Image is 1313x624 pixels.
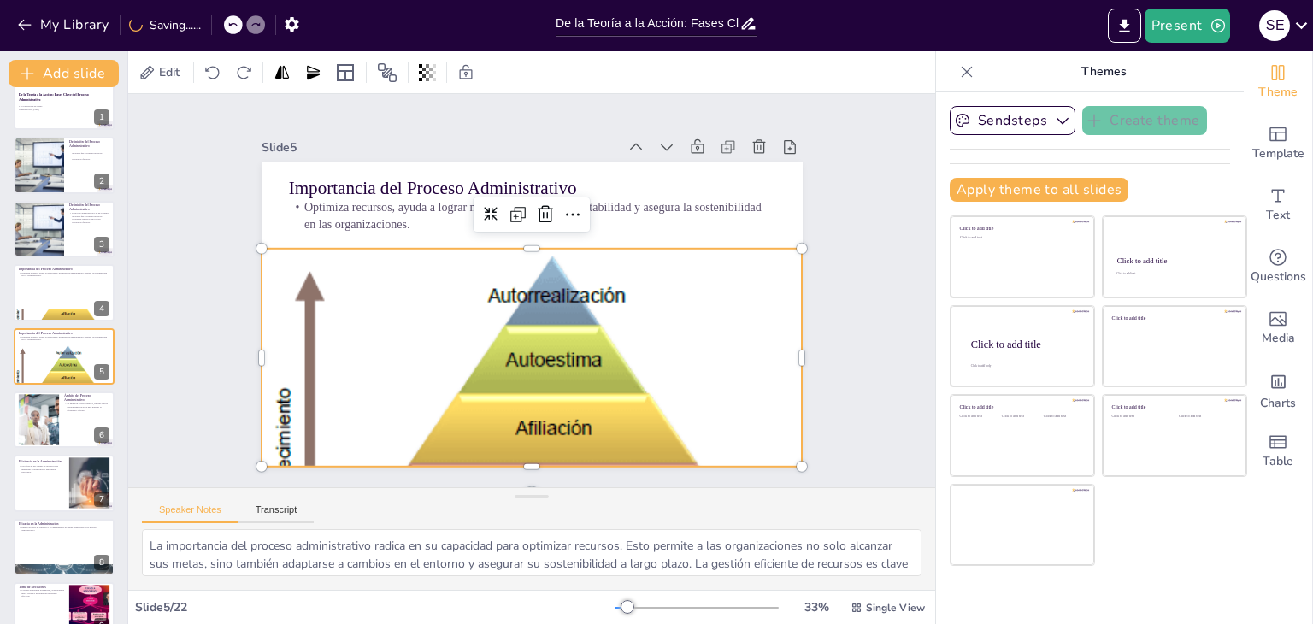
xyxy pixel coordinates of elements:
[14,519,115,575] div: 8
[19,588,64,598] p: Consiste en analizar alternativas, seleccionar la mejor opción e implementar decisiones efectivas.
[69,138,109,148] p: Definición del Proceso Administrativo
[1244,174,1312,236] div: Add text boxes
[69,203,109,212] p: Definición del Proceso Administrativo
[94,109,109,125] div: 1
[1112,415,1166,419] div: Click to add text
[142,529,921,576] textarea: La importancia del proceso administrativo radica en su capacidad para optimizar recursos. Esto pe...
[14,328,115,385] div: 5
[980,51,1227,92] p: Themes
[19,271,109,277] p: Optimiza recursos, ayuda a lograr metas, promueve la adaptabilidad y asegura la sostenibilidad en...
[1262,329,1295,348] span: Media
[1082,106,1207,135] button: Create theme
[14,137,115,193] div: 2
[1244,236,1312,297] div: Get real-time input from your audience
[1244,421,1312,482] div: Add a table
[1002,415,1040,419] div: Click to add text
[299,150,786,227] p: Importancia del Proceso Administrativo
[1266,206,1290,225] span: Text
[19,330,109,335] p: Importancia del Proceso Administrativo
[1244,297,1312,359] div: Add images, graphics, shapes or video
[69,148,109,161] p: El proceso administrativo es un conjunto de etapas que coordinan recursos y establecen objetivos ...
[866,601,925,615] span: Single View
[971,364,1079,368] div: Click to add body
[971,338,1080,350] div: Click to add title
[1145,9,1230,43] button: Present
[960,236,1082,240] div: Click to add text
[19,267,109,272] p: Importancia del Proceso Administrativo
[1263,452,1293,471] span: Table
[1112,404,1234,410] div: Click to add title
[135,599,615,615] div: Slide 5 / 22
[1251,268,1306,286] span: Questions
[14,74,115,130] div: 1
[1259,10,1290,41] div: S E
[1260,394,1296,413] span: Charts
[19,93,89,102] strong: De la Teoría a la Acción: Fases Clave del Proceso Administrativo
[14,391,115,448] div: 6
[1258,83,1298,102] span: Theme
[19,521,109,526] p: Eficacia en la Administración
[14,455,115,511] div: 7
[19,526,109,532] p: Implica el logro de objetivos y el cumplimiento de metas establecidas en el proceso administrativo.
[19,108,109,111] p: Generated with [URL]
[960,415,998,419] div: Click to add text
[1259,9,1290,43] button: S E
[64,393,109,403] p: Ámbito del Proceso Administrativo
[94,237,109,252] div: 3
[1179,415,1233,419] div: Click to add text
[19,585,64,590] p: Toma de Decisiones
[1244,113,1312,174] div: Add ready made slides
[14,264,115,321] div: 4
[19,465,64,474] p: Se refiere al uso óptimo de recursos para minimizar el desperdicio y maximizar resultados.
[9,60,119,87] button: Add slide
[13,11,116,38] button: My Library
[950,178,1128,202] button: Apply theme to all slides
[950,106,1075,135] button: Sendsteps
[19,459,64,464] p: Eficiencia en la Administración
[1108,9,1141,43] button: Export to PowerPoint
[1044,415,1082,419] div: Click to add text
[377,62,397,83] span: Position
[94,364,109,380] div: 5
[277,111,633,165] div: Slide 5
[1244,359,1312,421] div: Add charts and graphs
[94,492,109,507] div: 7
[94,427,109,443] div: 6
[64,403,109,412] p: Se aplica en el sector público, privado y en la gestión organizacional para mejorar la eficiencia...
[14,201,115,257] div: 3
[960,404,1082,410] div: Click to add title
[556,11,739,36] input: Insert title
[94,174,109,189] div: 2
[960,226,1082,232] div: Click to add title
[332,59,359,86] div: Layout
[796,599,837,615] div: 33 %
[1117,256,1231,265] div: Click to add title
[142,504,238,523] button: Speaker Notes
[94,555,109,570] div: 8
[129,17,201,33] div: Saving......
[1244,51,1312,113] div: Change the overall theme
[19,334,109,340] p: Optimiza recursos, ayuda a lograr metas, promueve la adaptabilidad y asegura la sostenibilidad en...
[1112,315,1234,321] div: Click to add title
[156,64,183,80] span: Edit
[94,301,109,316] div: 4
[1252,144,1304,163] span: Template
[69,211,109,224] p: El proceso administrativo es un conjunto de etapas que coordinan recursos y establecen objetivos ...
[19,102,109,108] p: Exploraremos las etapas del proceso administrativo y su importancia en la optimización de recurso...
[238,504,315,523] button: Transcript
[1116,273,1230,276] div: Click to add text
